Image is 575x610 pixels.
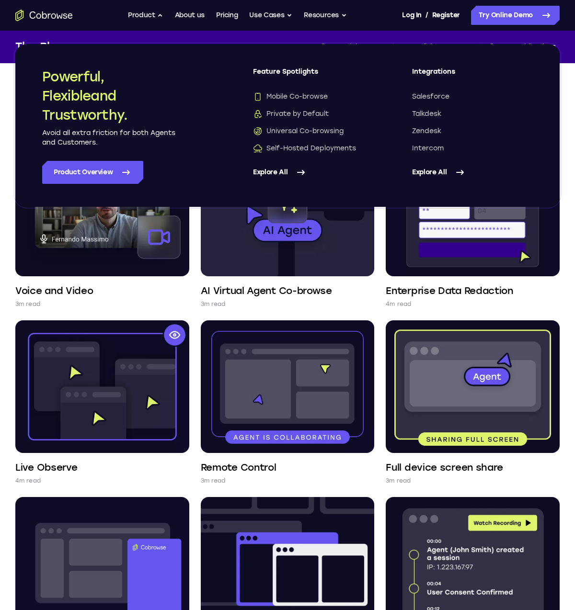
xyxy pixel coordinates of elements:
p: 4m read [386,299,411,309]
a: Feature Spotlights [376,39,446,55]
span: Private by Default [253,109,329,119]
a: Explore All [412,161,533,184]
h2: Powerful, Flexible and Trustworthy. [42,67,176,124]
button: Resources [304,6,347,25]
span: Intercom [412,144,444,153]
span: Universal Co-browsing [253,126,344,136]
a: Mobile Co-browseMobile Co-browse [253,92,374,102]
h4: Remote Control [201,461,276,474]
span: Talkdesk [412,109,441,119]
p: 4m read [15,476,41,486]
a: Articles [335,39,368,55]
a: Publications [512,39,560,55]
a: Enterprise Data Redaction 4m read [386,144,560,309]
span: / [425,10,428,21]
a: AI Virtual Agent Co-browse 3m read [201,144,375,309]
span: Mobile Co-browse [253,92,328,102]
a: Pricing [216,6,238,25]
a: Full device screen share 3m read [386,320,560,486]
a: Try Online Demo [471,6,560,25]
a: Zendesk [412,126,533,136]
a: Log In [402,6,421,25]
img: Universal Co-browsing [253,126,263,136]
h4: Full device screen share [386,461,503,474]
a: Universal Co-browsingUniversal Co-browsing [253,126,374,136]
img: Live Observe [15,320,189,453]
span: Zendesk [412,126,441,136]
img: Private by Default [253,109,263,119]
img: Self-Hosted Deployments [253,144,263,153]
p: 3m read [201,476,226,486]
span: Integrations [412,67,533,84]
span: Feature Spotlights [253,67,374,84]
a: Go to the home page [15,10,73,21]
img: Mobile Co-browse [253,92,263,102]
a: Case Studies [453,39,505,55]
h4: AI Virtual Agent Co-browse [201,284,332,297]
img: Voice and Video [15,144,189,276]
h4: Enterprise Data Redaction [386,284,513,297]
a: Remote Control 3m read [201,320,375,486]
h4: Voice and Video [15,284,93,297]
h4: Live Observe [15,461,77,474]
a: Voice and Video 3m read [15,144,189,309]
img: Full device screen share [386,320,560,453]
a: All [313,39,328,55]
a: Intercom [412,144,533,153]
img: Remote Control [201,320,375,453]
a: Product Overview [42,161,143,184]
a: Explore All [253,161,374,184]
img: Enterprise Data Redaction [386,144,560,276]
a: Private by DefaultPrivate by Default [253,109,374,119]
span: Self-Hosted Deployments [253,144,356,153]
h1: The Blog [15,38,65,56]
a: Talkdesk [412,109,533,119]
a: About us [175,6,205,25]
a: Salesforce [412,92,533,102]
p: Avoid all extra friction for both Agents and Customers. [42,128,176,147]
button: Use Cases [249,6,292,25]
a: Self-Hosted DeploymentsSelf-Hosted Deployments [253,144,374,153]
p: 3m read [386,476,411,486]
button: Product [128,6,163,25]
p: 3m read [15,299,40,309]
span: Salesforce [412,92,449,102]
img: AI Virtual Agent Co-browse [201,144,375,276]
a: Register [432,6,460,25]
p: 3m read [201,299,226,309]
a: Live Observe 4m read [15,320,189,486]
